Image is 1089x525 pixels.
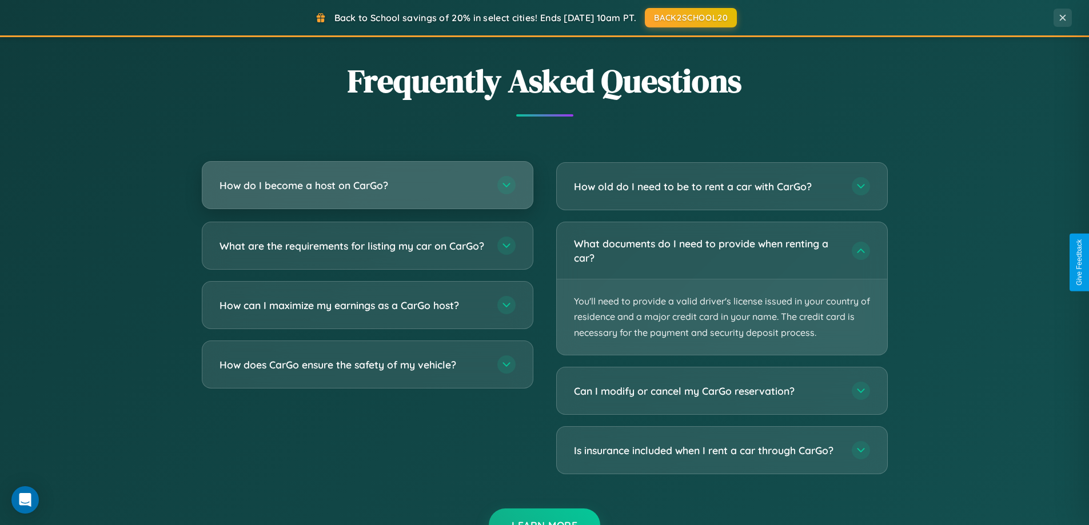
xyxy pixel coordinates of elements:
div: Give Feedback [1075,239,1083,286]
h3: How can I maximize my earnings as a CarGo host? [220,298,486,312]
h3: How do I become a host on CarGo? [220,178,486,193]
h3: What are the requirements for listing my car on CarGo? [220,239,486,253]
h3: How does CarGo ensure the safety of my vehicle? [220,358,486,372]
h3: What documents do I need to provide when renting a car? [574,237,840,264]
span: Back to School savings of 20% in select cities! Ends [DATE] 10am PT. [334,12,636,23]
h3: Is insurance included when I rent a car through CarGo? [574,443,840,458]
h2: Frequently Asked Questions [202,59,888,103]
h3: How old do I need to be to rent a car with CarGo? [574,179,840,194]
p: You'll need to provide a valid driver's license issued in your country of residence and a major c... [557,279,887,355]
button: BACK2SCHOOL20 [645,8,737,27]
div: Open Intercom Messenger [11,486,39,514]
h3: Can I modify or cancel my CarGo reservation? [574,384,840,398]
